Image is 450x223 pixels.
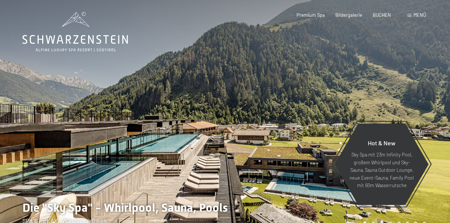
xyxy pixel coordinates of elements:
[335,12,362,18] a: Bildergalerie
[373,12,391,18] a: BUCHEN
[334,123,429,205] a: Hot & New Sky Spa mit 23m Infinity Pool, großem Whirlpool und Sky-Sauna, Sauna Outdoor Lounge, ne...
[368,139,395,146] span: Hot & New
[349,151,414,189] p: Sky Spa mit 23m Infinity Pool, großem Whirlpool und Sky-Sauna, Sauna Outdoor Lounge, neue Event-S...
[413,12,426,18] span: Menü
[297,12,325,18] a: Premium Spa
